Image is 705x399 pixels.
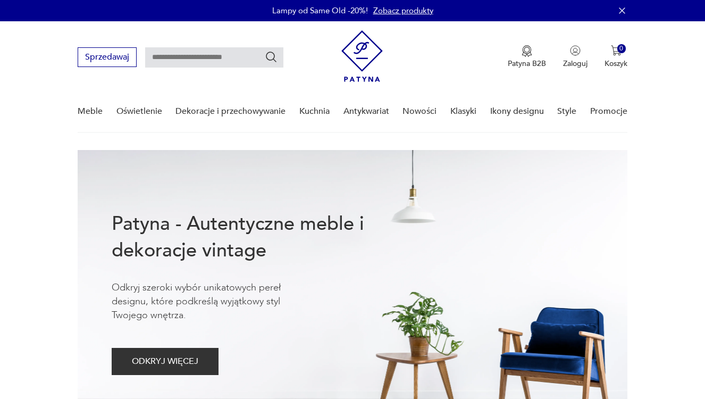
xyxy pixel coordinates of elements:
p: Lampy od Same Old -20%! [272,5,368,16]
div: 0 [617,44,626,53]
a: Style [557,91,576,132]
button: ODKRYJ WIĘCEJ [112,348,219,375]
img: Patyna - sklep z meblami i dekoracjami vintage [341,30,383,82]
button: Patyna B2B [508,45,546,69]
p: Patyna B2B [508,59,546,69]
button: Szukaj [265,51,278,63]
a: Oświetlenie [116,91,162,132]
a: ODKRYJ WIĘCEJ [112,359,219,366]
p: Odkryj szeroki wybór unikatowych pereł designu, które podkreślą wyjątkowy styl Twojego wnętrza. [112,281,314,322]
a: Sprzedawaj [78,54,137,62]
p: Koszyk [605,59,627,69]
a: Dekoracje i przechowywanie [175,91,286,132]
a: Nowości [402,91,437,132]
h1: Patyna - Autentyczne meble i dekoracje vintage [112,211,399,264]
img: Ikona medalu [522,45,532,57]
img: Ikonka użytkownika [570,45,581,56]
button: Sprzedawaj [78,47,137,67]
a: Klasyki [450,91,476,132]
button: 0Koszyk [605,45,627,69]
a: Meble [78,91,103,132]
a: Zobacz produkty [373,5,433,16]
a: Ikony designu [490,91,544,132]
img: Ikona koszyka [611,45,622,56]
a: Promocje [590,91,627,132]
a: Kuchnia [299,91,330,132]
a: Ikona medaluPatyna B2B [508,45,546,69]
p: Zaloguj [563,59,587,69]
a: Antykwariat [343,91,389,132]
button: Zaloguj [563,45,587,69]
